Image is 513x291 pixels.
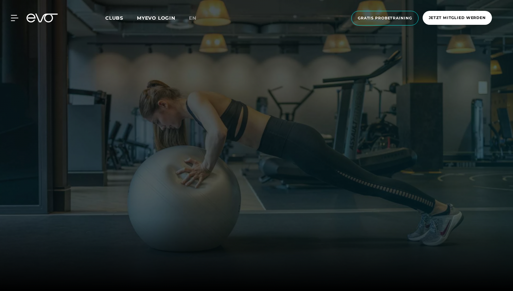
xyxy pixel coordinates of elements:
[189,14,205,22] a: en
[105,15,123,21] span: Clubs
[105,15,137,21] a: Clubs
[429,15,486,21] span: Jetzt Mitglied werden
[358,15,412,21] span: Gratis Probetraining
[189,15,196,21] span: en
[349,11,421,25] a: Gratis Probetraining
[421,11,494,25] a: Jetzt Mitglied werden
[137,15,175,21] a: MYEVO LOGIN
